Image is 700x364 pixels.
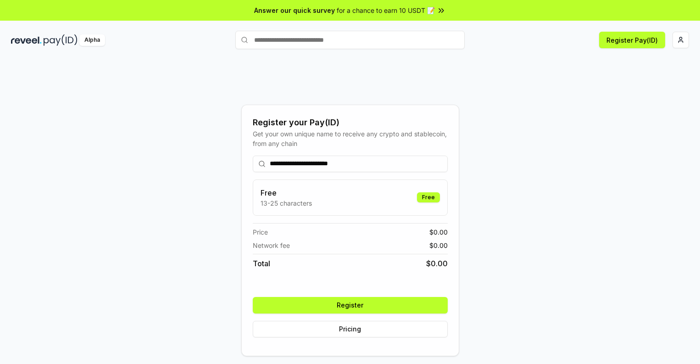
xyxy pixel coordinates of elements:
[429,241,448,250] span: $ 0.00
[11,34,42,46] img: reveel_dark
[417,192,440,202] div: Free
[253,297,448,314] button: Register
[253,227,268,237] span: Price
[254,6,335,15] span: Answer our quick survey
[599,32,665,48] button: Register Pay(ID)
[253,129,448,148] div: Get your own unique name to receive any crypto and stablecoin, from any chain
[337,6,435,15] span: for a chance to earn 10 USDT 📝
[261,198,312,208] p: 13-25 characters
[44,34,78,46] img: pay_id
[261,187,312,198] h3: Free
[253,258,270,269] span: Total
[79,34,105,46] div: Alpha
[426,258,448,269] span: $ 0.00
[253,321,448,337] button: Pricing
[253,116,448,129] div: Register your Pay(ID)
[429,227,448,237] span: $ 0.00
[253,241,290,250] span: Network fee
